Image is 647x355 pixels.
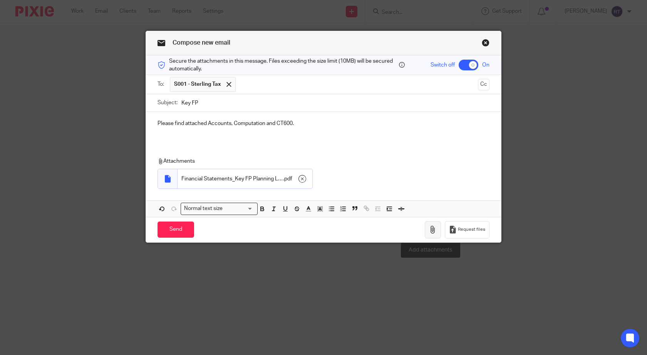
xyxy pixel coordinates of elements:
span: Compose new email [173,40,230,46]
span: Secure the attachments in this message. Files exceeding the size limit (10MB) will be secured aut... [169,57,397,73]
div: Search for option [181,203,258,215]
span: Switch off [431,61,455,69]
button: Request files [445,221,489,238]
span: Normal text size [183,205,225,213]
input: Send [158,222,194,238]
p: Attachments [158,157,483,165]
a: Close this dialog window [482,39,489,49]
div: . [178,169,312,188]
p: Please find attached Accounts, Computation and CT600. [158,120,489,127]
span: Request files [458,227,485,233]
input: Search for option [225,205,253,213]
label: Subject: [158,99,178,107]
label: To: [158,80,166,88]
span: S001 - Sterling Tax [174,80,221,88]
button: Cc [478,79,489,90]
span: On [482,61,489,69]
span: pdf [284,175,292,183]
span: Financial Statements_Key FP Planning Ltd_ Year [DATE] [181,175,283,183]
